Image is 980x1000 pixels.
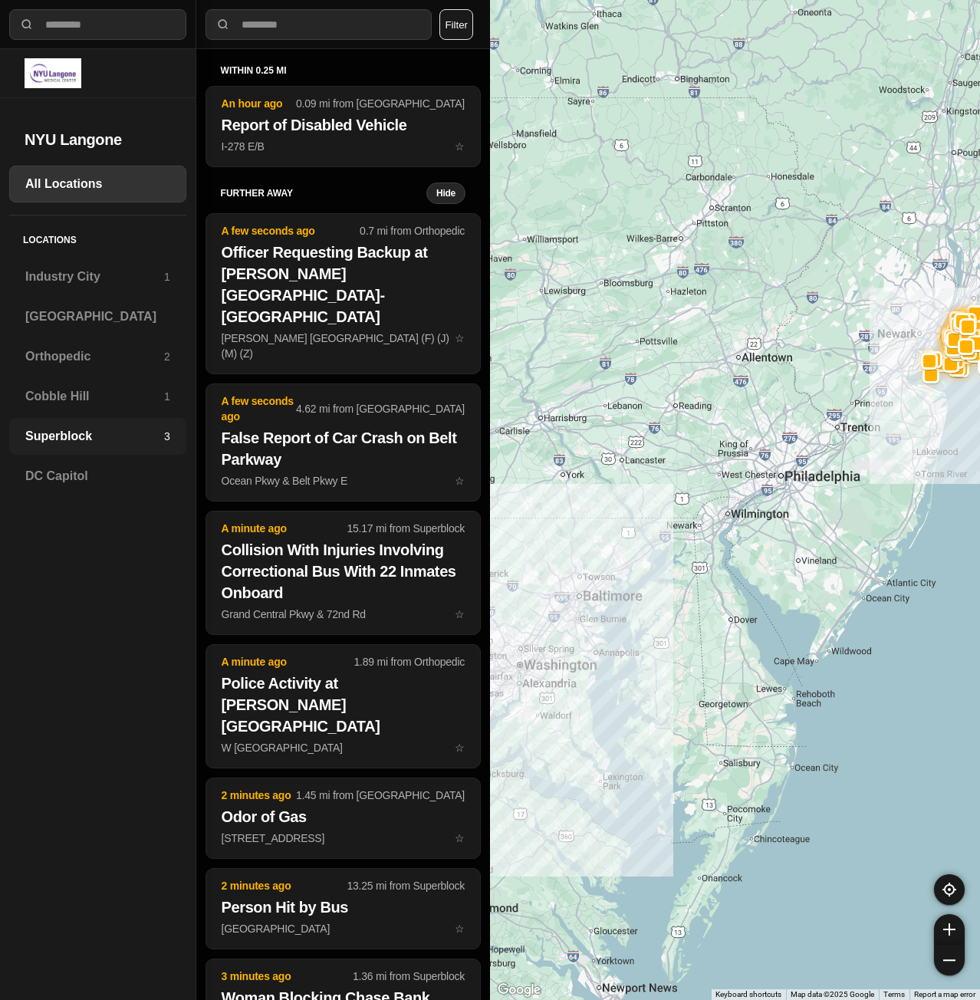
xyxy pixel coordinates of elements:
[206,474,481,487] a: A few seconds ago4.62 mi from [GEOGRAPHIC_DATA]False Report of Car Crash on Belt ParkwayOcean Pkw...
[715,989,781,1000] button: Keyboard shortcuts
[353,969,465,984] p: 1.36 mi from Superblock
[9,418,186,455] a: Superblock3
[934,945,965,975] button: zoom-out
[914,990,975,998] a: Report a map error
[164,269,170,285] p: 1
[9,298,186,335] a: [GEOGRAPHIC_DATA]
[791,990,874,998] span: Map data ©2025 Google
[19,17,35,32] img: search
[222,673,465,737] h2: Police Activity at [PERSON_NAME][GEOGRAPHIC_DATA]
[347,521,465,536] p: 15.17 mi from Superblock
[222,393,296,424] p: A few seconds ago
[222,114,465,136] h2: Report of Disabled Vehicle
[455,608,465,620] span: star
[206,922,481,935] a: 2 minutes ago13.25 mi from SuperblockPerson Hit by Bus[GEOGRAPHIC_DATA]star
[942,883,956,896] img: recenter
[222,654,354,669] p: A minute ago
[455,140,465,153] span: star
[455,923,465,935] span: star
[206,644,481,768] button: A minute ago1.89 mi from OrthopedicPolice Activity at [PERSON_NAME][GEOGRAPHIC_DATA]W [GEOGRAPHIC...
[25,268,164,286] h3: Industry City
[347,878,465,893] p: 13.25 mi from Superblock
[296,96,465,111] p: 0.09 mi from [GEOGRAPHIC_DATA]
[222,788,296,803] p: 2 minutes ago
[494,980,544,1000] a: Open this area in Google Maps (opens a new window)
[206,86,481,167] button: An hour ago0.09 mi from [GEOGRAPHIC_DATA]Report of Disabled VehicleI-278 E/Bstar
[222,831,465,846] p: [STREET_ADDRESS]
[222,331,465,361] p: [PERSON_NAME] [GEOGRAPHIC_DATA] (F) (J) (M) (Z)
[206,140,481,153] a: An hour ago0.09 mi from [GEOGRAPHIC_DATA]Report of Disabled VehicleI-278 E/Bstar
[222,242,465,327] h2: Officer Requesting Backup at [PERSON_NAME][GEOGRAPHIC_DATA]-[GEOGRAPHIC_DATA]
[455,475,465,487] span: star
[426,183,465,204] button: Hide
[9,258,186,295] a: Industry City1
[164,429,170,444] p: 3
[25,175,170,193] h3: All Locations
[164,389,170,404] p: 1
[943,923,955,936] img: zoom-in
[222,223,360,238] p: A few seconds ago
[9,378,186,415] a: Cobble Hill1
[222,96,296,111] p: An hour ago
[494,980,544,1000] img: Google
[164,349,170,364] p: 2
[883,990,905,998] a: Terms (opens in new tab)
[206,213,481,374] button: A few seconds ago0.7 mi from OrthopedicOfficer Requesting Backup at [PERSON_NAME][GEOGRAPHIC_DATA...
[436,187,455,199] small: Hide
[25,467,170,485] h3: DC Capitol
[222,921,465,936] p: [GEOGRAPHIC_DATA]
[455,832,465,844] span: star
[206,607,481,620] a: A minute ago15.17 mi from SuperblockCollision With Injuries Involving Correctional Bus With 22 In...
[943,954,955,966] img: zoom-out
[222,806,465,827] h2: Odor of Gas
[296,788,465,803] p: 1.45 mi from [GEOGRAPHIC_DATA]
[439,9,473,40] button: Filter
[455,742,465,754] span: star
[9,458,186,495] a: DC Capitol
[222,539,465,604] h2: Collision With Injuries Involving Correctional Bus With 22 Inmates Onboard
[25,308,170,326] h3: [GEOGRAPHIC_DATA]
[25,58,81,88] img: logo
[222,969,353,984] p: 3 minutes ago
[206,868,481,949] button: 2 minutes ago13.25 mi from SuperblockPerson Hit by Bus[GEOGRAPHIC_DATA]star
[206,831,481,844] a: 2 minutes ago1.45 mi from [GEOGRAPHIC_DATA]Odor of Gas[STREET_ADDRESS]star
[206,741,481,754] a: A minute ago1.89 mi from OrthopedicPolice Activity at [PERSON_NAME][GEOGRAPHIC_DATA]W [GEOGRAPHIC...
[25,347,164,366] h3: Orthopedic
[9,215,186,258] h5: Locations
[455,332,465,344] span: star
[934,914,965,945] button: zoom-in
[25,387,164,406] h3: Cobble Hill
[9,166,186,202] a: All Locations
[9,338,186,375] a: Orthopedic2
[221,187,426,199] h5: further away
[206,778,481,859] button: 2 minutes ago1.45 mi from [GEOGRAPHIC_DATA]Odor of Gas[STREET_ADDRESS]star
[222,427,465,470] h2: False Report of Car Crash on Belt Parkway
[360,223,465,238] p: 0.7 mi from Orthopedic
[25,427,164,446] h3: Superblock
[215,17,231,32] img: search
[206,383,481,502] button: A few seconds ago4.62 mi from [GEOGRAPHIC_DATA]False Report of Car Crash on Belt ParkwayOcean Pkw...
[222,740,465,755] p: W [GEOGRAPHIC_DATA]
[296,401,465,416] p: 4.62 mi from [GEOGRAPHIC_DATA]
[221,64,465,77] h5: within 0.25 mi
[222,896,465,918] h2: Person Hit by Bus
[25,129,171,150] h2: NYU Langone
[222,878,347,893] p: 2 minutes ago
[222,521,347,536] p: A minute ago
[222,473,465,488] p: Ocean Pkwy & Belt Pkwy E
[354,654,465,669] p: 1.89 mi from Orthopedic
[222,139,465,154] p: I-278 E/B
[934,874,965,905] button: recenter
[206,331,481,344] a: A few seconds ago0.7 mi from OrthopedicOfficer Requesting Backup at [PERSON_NAME][GEOGRAPHIC_DATA...
[222,607,465,622] p: Grand Central Pkwy & 72nd Rd
[206,511,481,635] button: A minute ago15.17 mi from SuperblockCollision With Injuries Involving Correctional Bus With 22 In...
